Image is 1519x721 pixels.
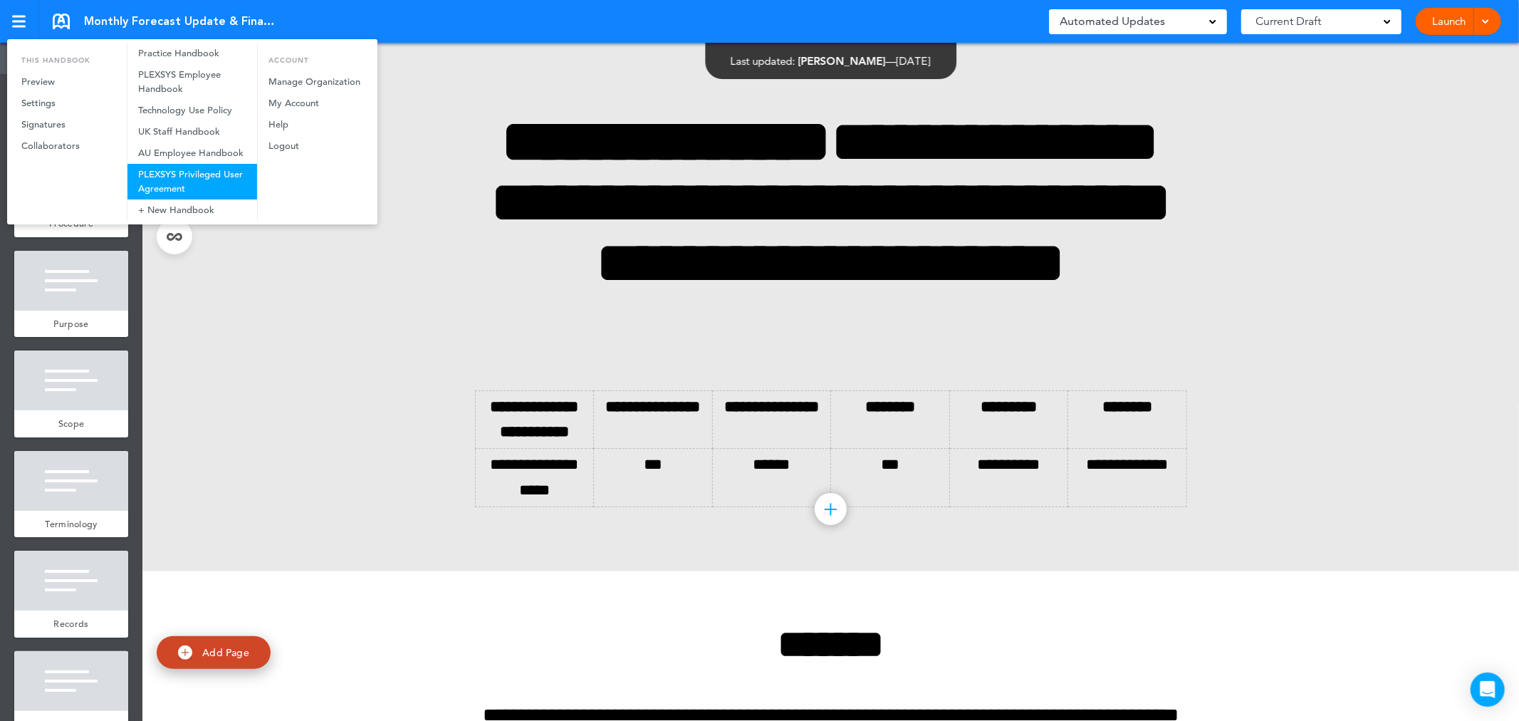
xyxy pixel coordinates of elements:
[127,64,257,100] a: PLEXSYS Employee Handbook
[11,93,127,114] a: Settings
[11,43,127,71] li: This handbook
[127,164,257,199] a: PLEXSYS Privileged User Agreement
[11,135,127,157] a: Collaborators
[1471,673,1505,707] div: Open Intercom Messenger
[258,114,373,135] a: Help
[127,43,257,64] a: Practice Handbook
[258,135,373,157] a: Logout
[258,43,373,71] li: Account
[127,142,257,164] a: AU Employee Handbook
[127,100,257,121] a: Technology Use Policy
[258,71,373,93] a: Manage Organization
[258,93,373,114] a: My Account
[11,71,127,93] a: Preview
[127,121,257,142] a: UK Staff Handbook
[11,114,127,135] a: Signatures
[127,199,257,221] a: + New Handbook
